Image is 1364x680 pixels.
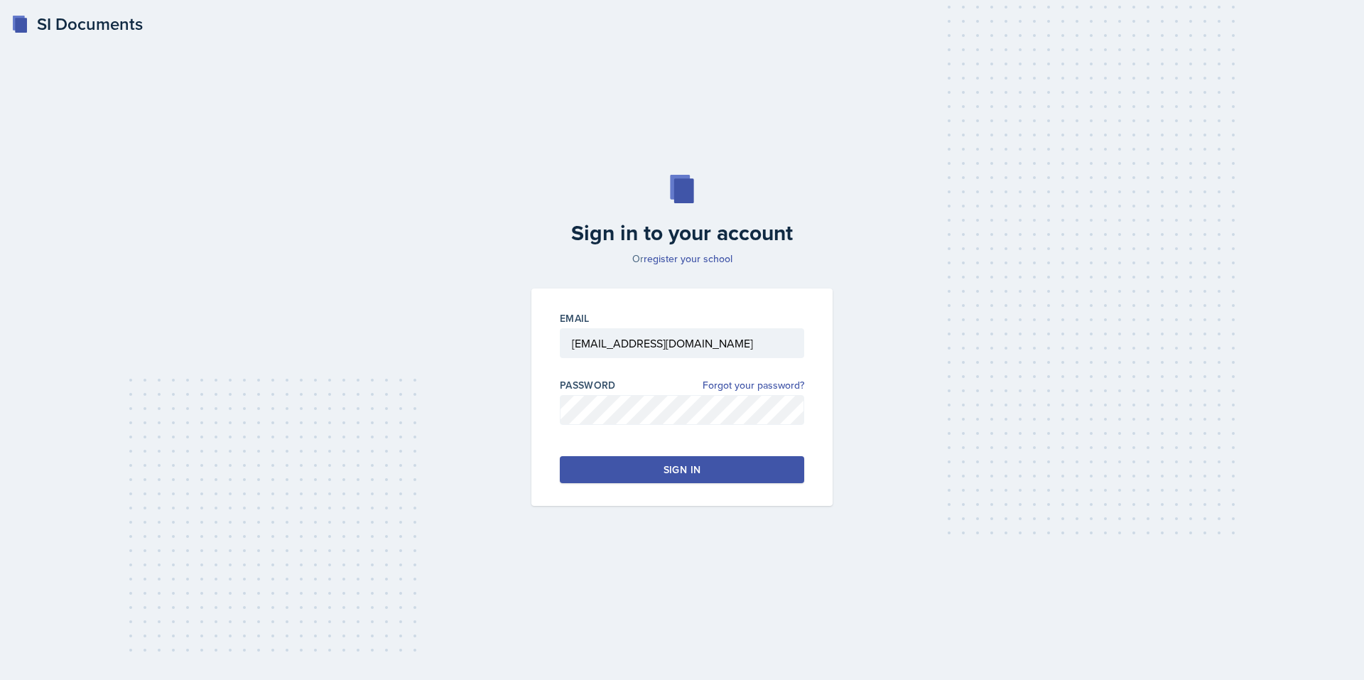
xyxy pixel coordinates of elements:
a: SI Documents [11,11,143,37]
label: Email [560,311,590,325]
p: Or [523,252,841,266]
input: Email [560,328,804,358]
div: Sign in [664,463,700,477]
a: register your school [644,252,732,266]
label: Password [560,378,616,392]
h2: Sign in to your account [523,220,841,246]
button: Sign in [560,456,804,483]
a: Forgot your password? [703,378,804,393]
